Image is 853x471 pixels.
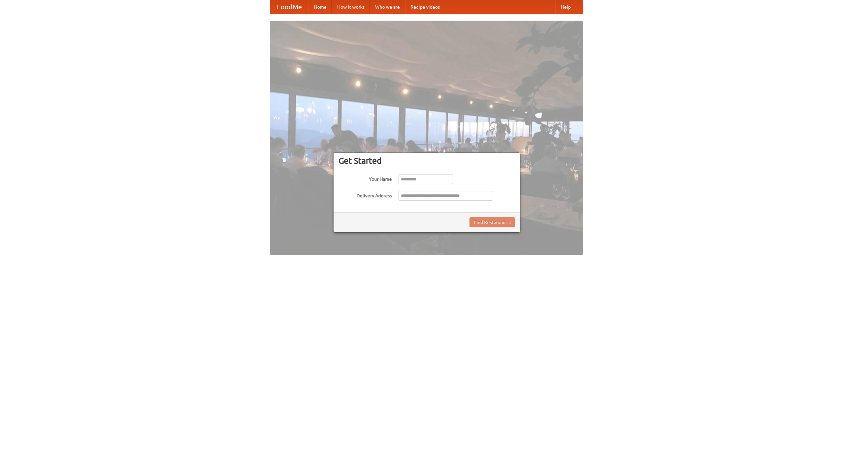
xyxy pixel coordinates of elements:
a: Home [309,0,332,14]
label: Your Name [339,174,392,182]
a: FoodMe [270,0,309,14]
a: Who we are [370,0,405,14]
a: Recipe videos [405,0,445,14]
h3: Get Started [339,156,515,166]
button: Find Restaurants! [469,217,515,227]
a: Help [555,0,576,14]
label: Delivery Address [339,191,392,199]
a: How it works [332,0,370,14]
